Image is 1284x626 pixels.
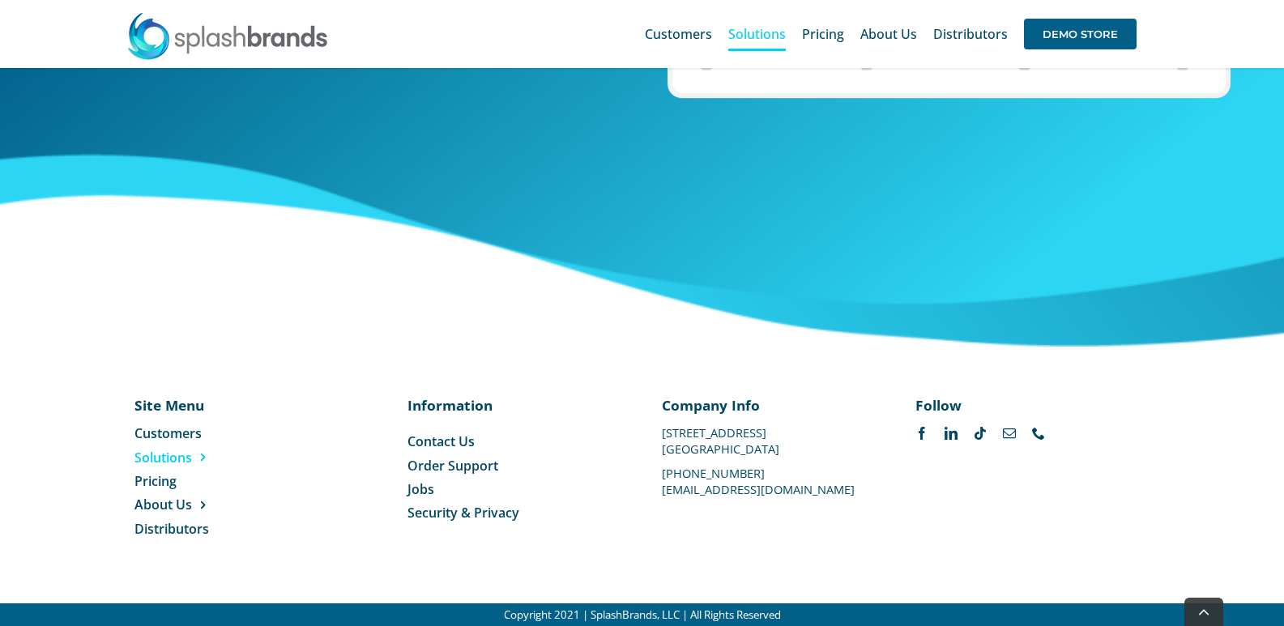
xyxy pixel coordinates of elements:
[407,504,622,522] a: Security & Privacy
[407,457,498,475] span: Order Support
[407,480,622,498] a: Jobs
[407,457,622,475] a: Order Support
[407,432,622,450] a: Contact Us
[1024,19,1137,49] span: DEMO STORE
[134,424,271,442] a: Customers
[134,449,192,466] span: Solutions
[134,496,271,513] a: About Us
[126,11,329,60] img: SplashBrands.com Logo
[915,395,1130,415] p: Follow
[407,480,434,498] span: Jobs
[933,28,1008,40] span: Distributors
[1003,427,1016,440] a: mail
[1024,8,1137,60] a: DEMO STORE
[802,28,844,40] span: Pricing
[945,427,958,440] a: linkedin
[645,28,712,40] span: Customers
[134,449,271,466] a: Solutions
[134,424,271,538] nav: Menu
[728,28,786,40] span: Solutions
[407,504,519,522] span: Security & Privacy
[645,8,1137,60] nav: Main Menu Sticky
[134,395,271,415] p: Site Menu
[53,607,1232,623] p: Copyright 2021 | SplashBrands, LLC | All Rights Reserved
[134,472,271,490] a: Pricing
[933,8,1008,60] a: Distributors
[860,28,917,40] span: About Us
[134,520,209,538] span: Distributors
[134,424,202,442] span: Customers
[645,8,712,60] a: Customers
[407,432,622,522] nav: Menu
[407,395,622,415] p: Information
[915,427,928,440] a: facebook
[134,496,192,513] span: About Us
[134,472,177,490] span: Pricing
[802,8,844,60] a: Pricing
[134,520,271,538] a: Distributors
[407,432,475,450] span: Contact Us
[974,427,987,440] a: tiktok
[662,395,877,415] p: Company Info
[1032,427,1045,440] a: phone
